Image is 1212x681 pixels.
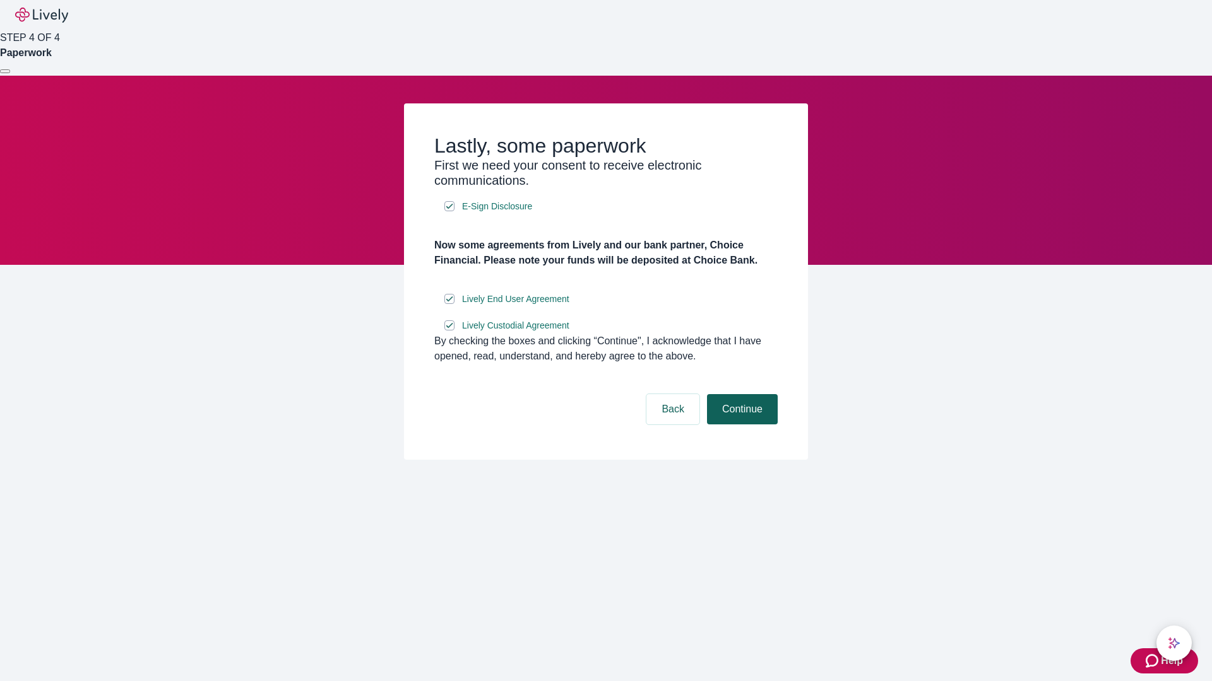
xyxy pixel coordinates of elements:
[1156,626,1192,661] button: chat
[1146,653,1161,668] svg: Zendesk support icon
[707,394,778,424] button: Continue
[434,134,778,158] h2: Lastly, some paperwork
[462,293,569,306] span: Lively End User Agreement
[1168,637,1180,649] svg: Lively AI Assistant
[434,158,778,188] h3: First we need your consent to receive electronic communications.
[1161,653,1183,668] span: Help
[460,318,572,334] a: e-sign disclosure document
[646,394,699,424] button: Back
[15,8,68,23] img: Lively
[462,200,532,213] span: E-Sign Disclosure
[460,291,572,307] a: e-sign disclosure document
[1131,648,1198,673] button: Zendesk support iconHelp
[434,334,778,364] div: By checking the boxes and clicking “Continue", I acknowledge that I have opened, read, understand...
[434,238,778,268] h4: Now some agreements from Lively and our bank partner, Choice Financial. Please note your funds wi...
[462,319,569,332] span: Lively Custodial Agreement
[460,199,535,214] a: e-sign disclosure document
